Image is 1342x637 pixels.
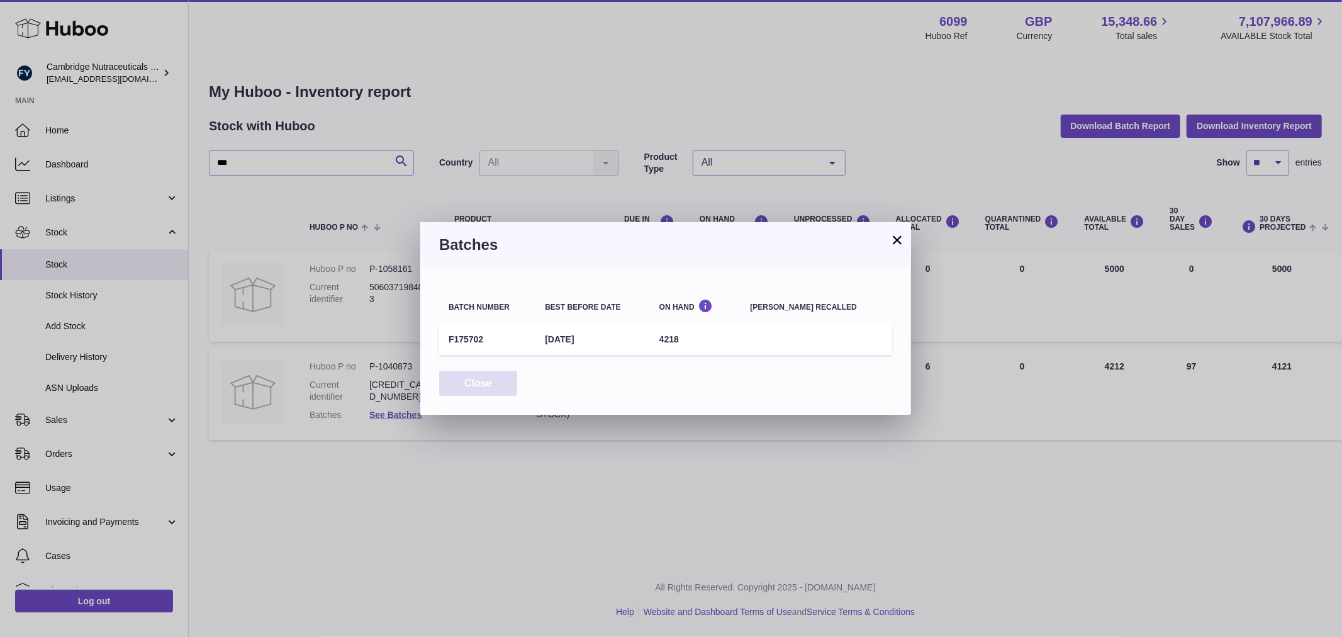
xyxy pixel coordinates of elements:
td: F175702 [439,324,535,355]
div: Batch number [449,303,526,312]
button: Close [439,371,517,397]
div: [PERSON_NAME] recalled [751,303,883,312]
div: On Hand [659,299,732,311]
td: 4218 [650,324,741,355]
button: × [890,232,905,247]
h3: Batches [439,235,892,255]
div: Best before date [545,303,640,312]
td: [DATE] [535,324,649,355]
